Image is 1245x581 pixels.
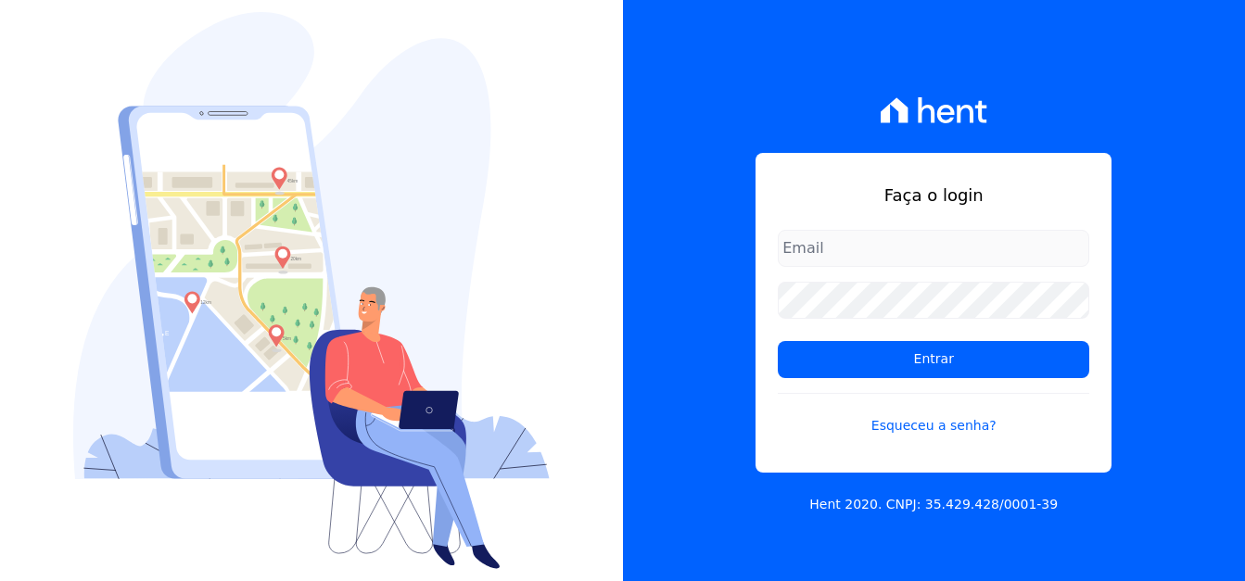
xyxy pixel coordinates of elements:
input: Email [778,230,1089,267]
img: Login [73,12,550,569]
h1: Faça o login [778,183,1089,208]
p: Hent 2020. CNPJ: 35.429.428/0001-39 [809,495,1058,514]
a: Esqueceu a senha? [778,393,1089,436]
input: Entrar [778,341,1089,378]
